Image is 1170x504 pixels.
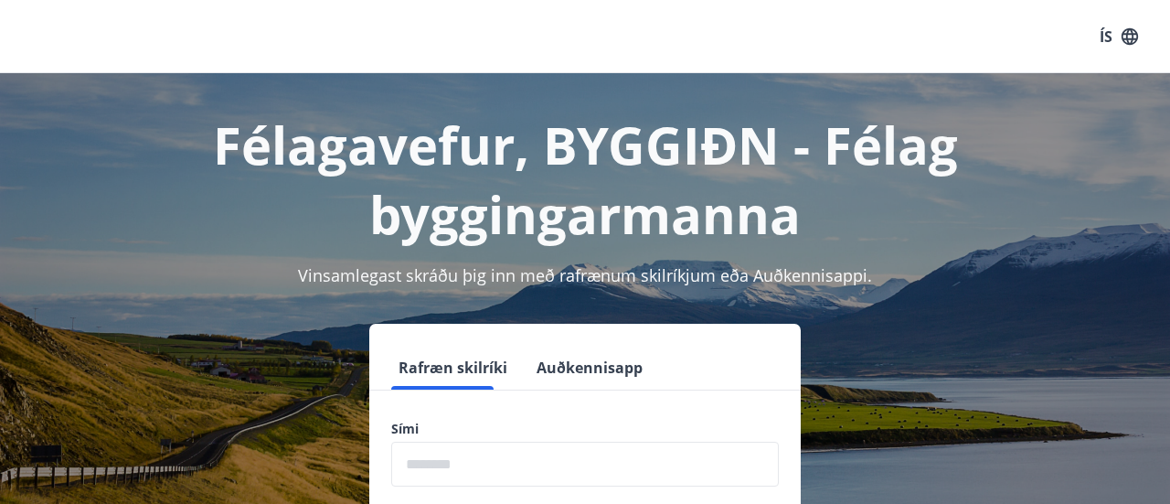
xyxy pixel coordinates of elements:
button: Rafræn skilríki [391,346,515,390]
h1: Félagavefur, BYGGIÐN - Félag byggingarmanna [22,110,1148,249]
span: Vinsamlegast skráðu þig inn með rafrænum skilríkjum eða Auðkennisappi. [298,264,872,286]
button: Auðkennisapp [529,346,650,390]
label: Sími [391,420,779,438]
button: ÍS [1090,20,1148,53]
